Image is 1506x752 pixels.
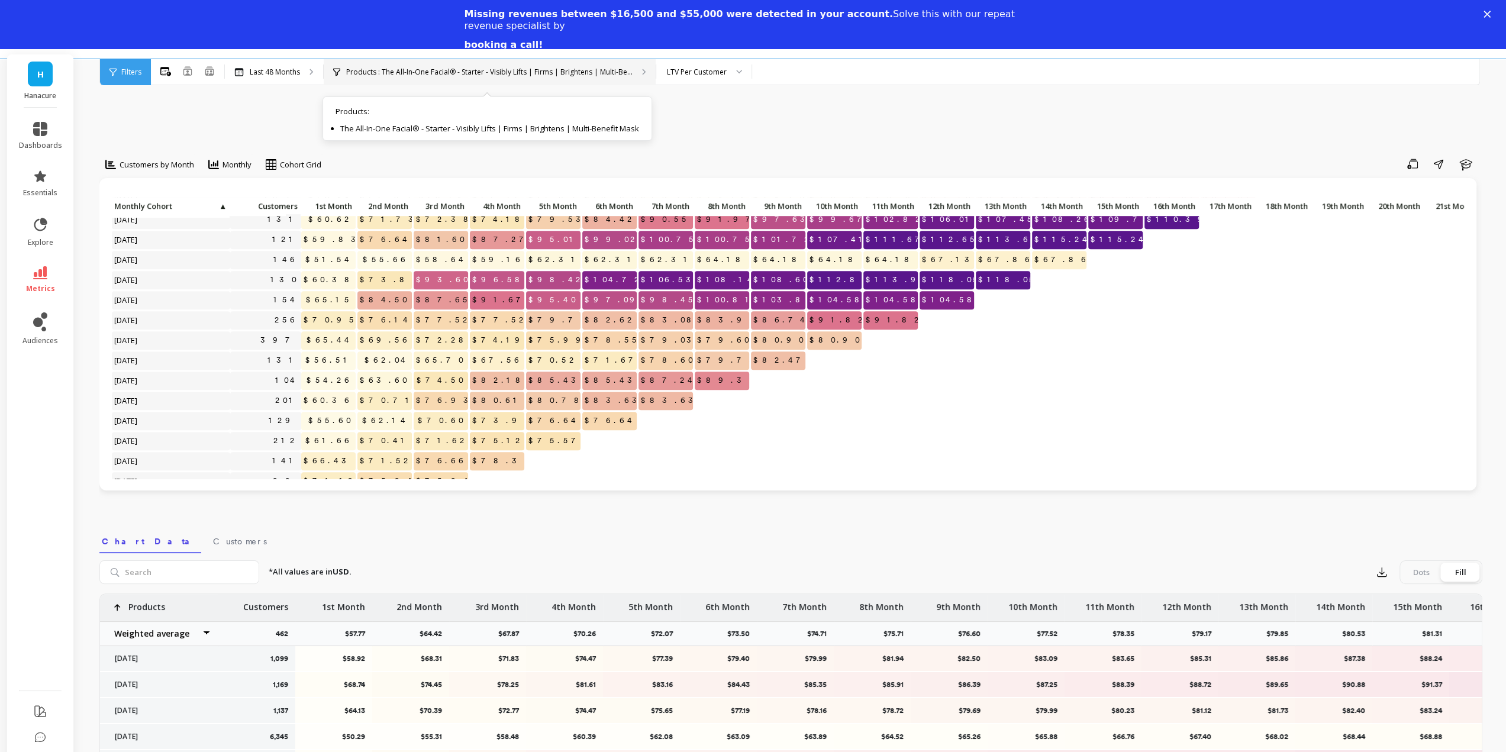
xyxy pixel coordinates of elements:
[276,629,295,638] p: 462
[273,372,301,389] a: 104
[526,331,592,349] span: $75.99
[413,198,469,216] div: Toggle SortBy
[265,211,301,228] a: 131
[1425,198,1481,216] div: Toggle SortBy
[863,291,927,309] span: $104.58
[112,231,141,248] span: [DATE]
[469,198,525,216] div: Toggle SortBy
[301,231,367,248] span: $59.83
[1032,211,1095,228] span: $108.26
[357,211,424,228] span: $71.73
[360,201,408,211] span: 2nd Month
[304,291,356,309] span: $65.15
[1484,11,1495,18] div: Close
[470,432,527,450] span: $75.12
[230,198,286,216] div: Toggle SortBy
[695,251,752,269] span: $64.18
[750,198,807,216] div: Toggle SortBy
[1144,198,1199,214] p: 16th Month
[1257,198,1311,214] p: 18th Month
[958,629,988,638] p: $76.60
[498,629,526,638] p: $67.87
[1147,201,1195,211] span: 16th Month
[526,432,587,450] span: $75.57
[266,412,301,430] a: 129
[1144,198,1200,216] div: Toggle SortBy
[271,251,301,269] a: 146
[751,311,811,329] span: $86.74
[357,198,412,214] p: 2nd Month
[1342,629,1372,638] p: $80.53
[976,198,1030,214] p: 13th Month
[705,594,750,613] p: 6th Month
[470,271,531,289] span: $96.58
[1088,198,1144,216] div: Toggle SortBy
[1441,563,1480,582] div: Fill
[695,231,756,248] span: $100.75
[243,594,288,613] p: Customers
[526,251,583,269] span: $62.31
[1091,201,1139,211] span: 15th Month
[920,271,984,289] span: $118.05
[303,351,356,369] span: $56.51
[807,629,834,638] p: $74.71
[304,201,352,211] span: 1st Month
[1032,231,1094,248] span: $115.24
[582,351,644,369] span: $71.67
[414,271,473,289] span: $93.60
[782,594,827,613] p: 7th Month
[863,198,918,214] p: 11th Month
[751,211,816,228] span: $97.63
[1032,251,1092,269] span: $67.86
[638,351,698,369] span: $78.60
[22,336,58,346] span: audiences
[638,372,699,389] span: $87.24
[470,351,525,369] span: $67.56
[628,594,673,613] p: 5th Month
[1369,198,1424,214] p: 20th Month
[582,331,643,349] span: $78.55
[268,271,301,289] a: 130
[19,91,62,101] p: Hanacure
[258,331,301,349] a: 397
[695,372,762,389] span: $89.31
[470,331,531,349] span: $74.19
[357,372,412,389] span: $63.60
[357,271,428,289] span: $73.87
[1239,594,1288,613] p: 13th Month
[920,198,974,214] p: 12th Month
[1031,198,1088,216] div: Toggle SortBy
[273,392,301,409] a: 201
[306,412,356,430] span: $55.60
[751,271,812,289] span: $108.60
[414,472,475,490] span: $75.84
[346,67,633,77] p: Products : The All-In-One Facial® - Starter - Visibly Lifts | Firms | Brightens | Multi-Be...
[304,331,356,349] span: $65.44
[810,201,858,211] span: 10th Month
[1259,201,1308,211] span: 18th Month
[1316,594,1365,613] p: 14th Month
[1402,563,1441,582] div: Dots
[1112,629,1141,638] p: $78.35
[695,291,757,309] span: $100.81
[883,629,911,638] p: $75.71
[1372,201,1420,211] span: 20th Month
[360,412,412,430] span: $62.14
[112,351,141,369] span: [DATE]
[112,372,141,389] span: [DATE]
[638,198,693,214] p: 7th Month
[526,372,587,389] span: $85.43
[112,271,141,289] span: [DATE]
[1393,594,1442,613] p: 15th Month
[863,271,939,289] span: $113.99
[414,198,468,214] p: 3rd Month
[272,311,301,329] a: 256
[414,392,479,409] span: $76.93
[582,251,640,269] span: $62.31
[582,198,638,216] div: Toggle SortBy
[585,201,633,211] span: 6th Month
[414,211,479,228] span: $72.38
[357,331,414,349] span: $69.56
[345,629,372,638] p: $57.77
[807,198,863,216] div: Toggle SortBy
